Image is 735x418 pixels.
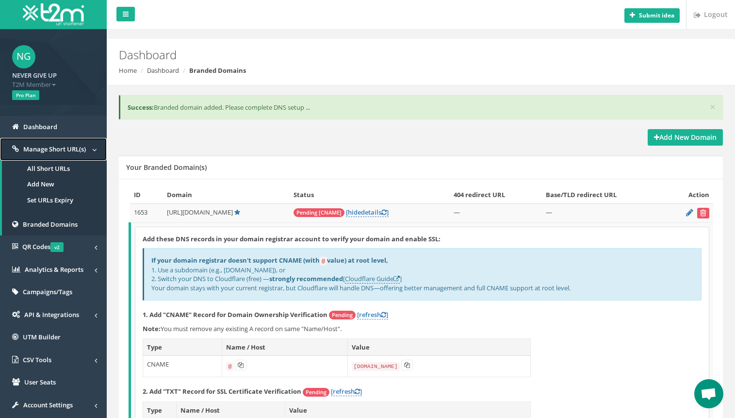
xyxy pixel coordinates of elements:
td: — [450,203,542,222]
a: All Short URLs [2,161,107,177]
a: Dashboard [147,66,179,75]
a: NEVER GIVE UP T2M Member [12,68,95,89]
th: ID [130,186,163,203]
strong: Branded Domains [189,66,246,75]
span: Pending [303,388,329,397]
th: Domain [163,186,289,203]
button: Submit idea [624,8,680,23]
th: Name / Host [222,338,347,356]
a: Home [119,66,137,75]
span: Branded Domains [23,220,78,229]
img: T2M [23,3,84,25]
span: User Seats [24,378,56,386]
b: Submit idea [639,11,674,19]
b: strongly recommended [269,274,343,283]
div: Branded domain added. Please complete DNS setup ... [119,95,723,120]
span: UTM Builder [23,333,61,341]
th: Type [143,338,222,356]
span: Account Settings [23,401,73,409]
span: Manage Short URL(s) [23,145,86,153]
span: v2 [50,242,64,252]
span: QR Codes [22,242,64,251]
th: Base/TLD redirect URL [542,186,665,203]
div: 1. Use a subdomain (e.g., [DOMAIN_NAME]), or 2. Switch your DNS to Cloudflare (free) — [ ] Your d... [143,248,702,300]
span: T2M Member [12,80,95,89]
a: Default [234,208,240,217]
div: Open chat [694,379,723,408]
span: Pro Plan [12,90,39,100]
button: × [710,102,716,112]
h5: Your Branded Domain(s) [126,164,207,171]
span: Pending [CNAME] [294,208,344,217]
span: Dashboard [23,122,57,131]
td: 1653 [130,203,163,222]
a: [hidedetails] [346,208,389,217]
span: CSV Tools [23,355,51,364]
th: 404 redirect URL [450,186,542,203]
span: Campaigns/Tags [23,287,72,296]
a: Add New Domain [648,129,723,146]
strong: Add these DNS records in your domain registrar account to verify your domain and enable SSL: [143,234,441,243]
th: Status [290,186,450,203]
a: Cloudflare Guide [345,274,400,284]
a: Set URLs Expiry [2,192,107,208]
h2: Dashboard [119,49,620,61]
span: Pending [329,311,356,319]
span: API & Integrations [24,310,79,319]
code: @ [226,362,233,371]
span: Analytics & Reports [25,265,83,274]
b: Note: [143,324,161,333]
b: If your domain registrar doesn't support CNAME (with value) at root level, [151,256,388,265]
span: [URL][DOMAIN_NAME] [167,208,233,217]
strong: Add New Domain [654,133,717,142]
b: Success: [128,103,154,112]
a: Add New [2,176,107,192]
p: You must remove any existing A record on same "Name/Host". [143,324,702,334]
span: hide [348,208,361,217]
span: NG [12,45,35,68]
strong: 1. Add "CNAME" Record for Domain Ownership Verification [143,310,327,319]
td: CNAME [143,356,222,377]
th: Action [665,186,713,203]
th: Value [347,338,530,356]
a: [refresh] [331,387,362,396]
td: — [542,203,665,222]
strong: 2. Add "TXT" Record for SSL Certificate Verification [143,387,301,396]
code: @ [320,257,327,266]
code: [DOMAIN_NAME] [352,362,400,371]
a: [refresh] [357,310,388,319]
strong: NEVER GIVE UP [12,71,57,80]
